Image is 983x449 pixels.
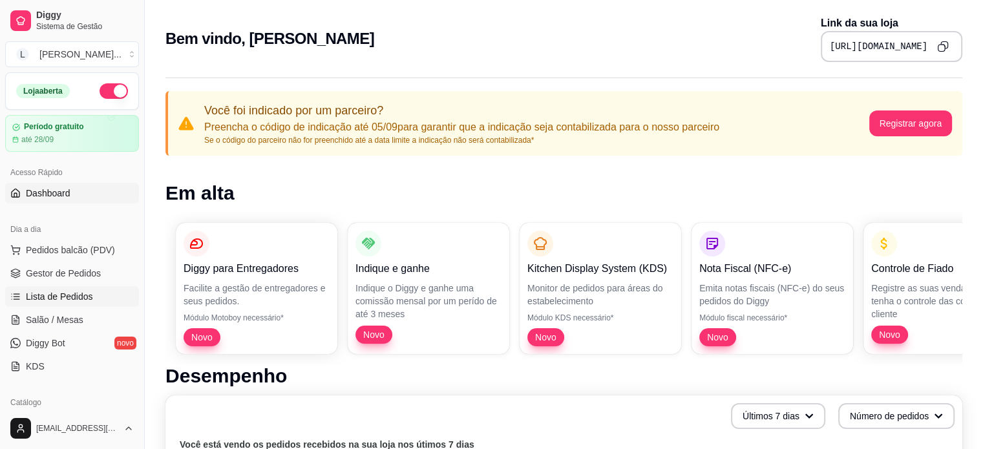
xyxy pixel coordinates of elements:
[355,282,502,320] p: Indique o Diggy e ganhe uma comissão mensal por um perído de até 3 meses
[527,313,673,323] p: Módulo KDS necessário*
[36,10,134,21] span: Diggy
[5,392,139,413] div: Catálogo
[26,313,83,326] span: Salão / Mesas
[36,423,118,433] span: [EMAIL_ADDRESS][DOMAIN_NAME]
[530,331,562,344] span: Novo
[184,261,330,277] p: Diggy para Entregadores
[26,244,115,256] span: Pedidos balcão (PDV)
[731,403,825,429] button: Últimos 7 dias
[5,5,139,36] a: DiggySistema de Gestão
[16,84,70,98] div: Loja aberta
[5,183,139,204] a: Dashboard
[39,48,122,61] div: [PERSON_NAME] ...
[100,83,128,99] button: Alterar Status
[821,16,962,31] p: Link da sua loja
[26,337,65,350] span: Diggy Bot
[5,309,139,330] a: Salão / Mesas
[355,261,502,277] p: Indique e ganhe
[830,40,927,53] pre: [URL][DOMAIN_NAME]
[26,187,70,200] span: Dashboard
[702,331,734,344] span: Novo
[184,282,330,308] p: Facilite a gestão de entregadores e seus pedidos.
[24,122,84,132] article: Período gratuito
[348,223,509,354] button: Indique e ganheIndique o Diggy e ganhe uma comissão mensal por um perído de até 3 mesesNovo
[527,282,673,308] p: Monitor de pedidos para áreas do estabelecimento
[26,290,93,303] span: Lista de Pedidos
[933,36,953,57] button: Copy to clipboard
[838,403,955,429] button: Número de pedidos
[26,360,45,373] span: KDS
[5,162,139,183] div: Acesso Rápido
[186,331,218,344] span: Novo
[16,48,29,61] span: L
[165,182,962,205] h1: Em alta
[874,328,905,341] span: Novo
[5,115,139,152] a: Período gratuitoaté 28/09
[358,328,390,341] span: Novo
[5,41,139,67] button: Select a team
[176,223,337,354] button: Diggy para EntregadoresFacilite a gestão de entregadores e seus pedidos.Módulo Motoboy necessário...
[5,333,139,353] a: Diggy Botnovo
[520,223,681,354] button: Kitchen Display System (KDS)Monitor de pedidos para áreas do estabelecimentoMódulo KDS necessário...
[5,413,139,444] button: [EMAIL_ADDRESS][DOMAIN_NAME]
[165,28,374,49] h2: Bem vindo, [PERSON_NAME]
[5,263,139,284] a: Gestor de Pedidos
[204,101,719,120] p: Você foi indicado por um parceiro?
[869,110,953,136] button: Registrar agora
[36,21,134,32] span: Sistema de Gestão
[5,356,139,377] a: KDS
[204,135,719,145] p: Se o código do parceiro não for preenchido até a data limite a indicação não será contabilizada*
[527,261,673,277] p: Kitchen Display System (KDS)
[26,267,101,280] span: Gestor de Pedidos
[699,261,845,277] p: Nota Fiscal (NFC-e)
[204,120,719,135] p: Preencha o código de indicação até 05/09 para garantir que a indicação seja contabilizada para o ...
[21,134,54,145] article: até 28/09
[5,240,139,260] button: Pedidos balcão (PDV)
[699,282,845,308] p: Emita notas fiscais (NFC-e) do seus pedidos do Diggy
[184,313,330,323] p: Módulo Motoboy necessário*
[5,219,139,240] div: Dia a dia
[699,313,845,323] p: Módulo fiscal necessário*
[692,223,853,354] button: Nota Fiscal (NFC-e)Emita notas fiscais (NFC-e) do seus pedidos do DiggyMódulo fiscal necessário*Novo
[165,364,962,388] h1: Desempenho
[5,286,139,307] a: Lista de Pedidos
